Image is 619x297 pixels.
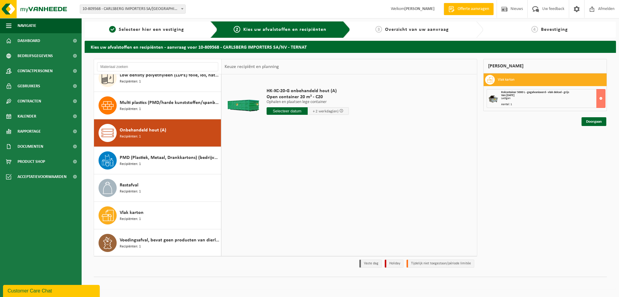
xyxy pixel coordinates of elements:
span: HK-XC-20-G onbehandeld hout (A) [267,88,349,94]
p: Ophalen en plaatsen lege container [267,100,349,104]
span: Offerte aanvragen [456,6,491,12]
span: Vlak karton [120,209,144,216]
div: Aantal: 1 [501,103,605,106]
input: Selecteer datum [267,107,308,115]
button: PMD (Plastiek, Metaal, Drankkartons) (bedrijven) Recipiënten: 1 [94,147,221,174]
li: Tijdelijk niet toegestaan/période limitée [407,260,474,268]
span: 10-809568 - CARLSBERG IMPORTERS SA/NV - TERNAT [80,5,185,13]
span: PMD (Plastiek, Metaal, Drankkartons) (bedrijven) [120,154,219,161]
span: + 2 werkdag(en) [313,109,339,113]
span: 10-809568 - CARLSBERG IMPORTERS SA/NV - TERNAT [80,5,186,14]
div: Ledigen [501,97,605,100]
button: Multi plastics (PMD/harde kunststoffen/spanbanden/EPS/folie naturel/folie gemengd) Recipiënten: 1 [94,92,221,119]
span: Rapportage [18,124,41,139]
button: Restafval Recipiënten: 1 [94,174,221,202]
li: Holiday [385,260,403,268]
span: Low density polyethyleen (LDPE) folie, los, naturel/gekleurd (80/20) [120,72,219,79]
span: Recipiënten: 1 [120,189,141,195]
span: Onbehandeld hout (A) [120,127,166,134]
span: Recipiënten: 1 [120,134,141,140]
span: Bedrijfsgegevens [18,48,53,63]
button: Vlak karton Recipiënten: 1 [94,202,221,229]
span: Recipiënten: 1 [120,79,141,85]
span: 1 [109,26,116,33]
span: Overzicht van uw aanvraag [385,27,449,32]
span: Recipiënten: 1 [120,244,141,250]
span: Product Shop [18,154,45,169]
span: Restafval [120,182,138,189]
h3: Vlak karton [498,75,514,85]
span: Recipiënten: 1 [120,161,141,167]
span: 2 [234,26,240,33]
h2: Kies uw afvalstoffen en recipiënten - aanvraag voor 10-809568 - CARLSBERG IMPORTERS SA/NV - TERNAT [85,41,616,53]
div: Keuze recipiënt en planning [222,59,282,74]
span: Kies uw afvalstoffen en recipiënten [243,27,326,32]
strong: Van [DATE] [501,94,514,97]
span: Gebruikers [18,79,40,94]
strong: [PERSON_NAME] [404,7,435,11]
button: Onbehandeld hout (A) Recipiënten: 1 [94,119,221,147]
li: Vaste dag [359,260,382,268]
button: Voedingsafval, bevat geen producten van dierlijke oorsprong, gemengde verpakking (exclusief glas)... [94,229,221,257]
span: Rolcontainer 5000 L - gegalvaniseerd - vlak deksel - grijs [501,91,569,94]
span: Contactpersonen [18,63,53,79]
span: 3 [375,26,382,33]
span: Multi plastics (PMD/harde kunststoffen/spanbanden/EPS/folie naturel/folie gemengd) [120,99,219,106]
a: 1Selecteer hier een vestiging [88,26,206,33]
span: Open container 20 m³ - C20 [267,94,349,100]
span: Documenten [18,139,43,154]
span: Recipiënten: 1 [120,106,141,112]
iframe: chat widget [3,284,101,297]
div: [PERSON_NAME] [483,59,607,73]
span: Dashboard [18,33,40,48]
span: Acceptatievoorwaarden [18,169,66,184]
a: Offerte aanvragen [444,3,494,15]
span: Kalender [18,109,36,124]
span: Bevestiging [541,27,568,32]
a: Doorgaan [582,117,606,126]
input: Materiaal zoeken [97,62,218,71]
span: Navigatie [18,18,36,33]
span: Voedingsafval, bevat geen producten van dierlijke oorsprong, gemengde verpakking (exclusief glas) [120,237,219,244]
span: 4 [531,26,538,33]
span: Contracten [18,94,41,109]
span: Selecteer hier een vestiging [119,27,184,32]
button: Low density polyethyleen (LDPE) folie, los, naturel/gekleurd (80/20) Recipiënten: 1 [94,64,221,92]
span: Recipiënten: 1 [120,216,141,222]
